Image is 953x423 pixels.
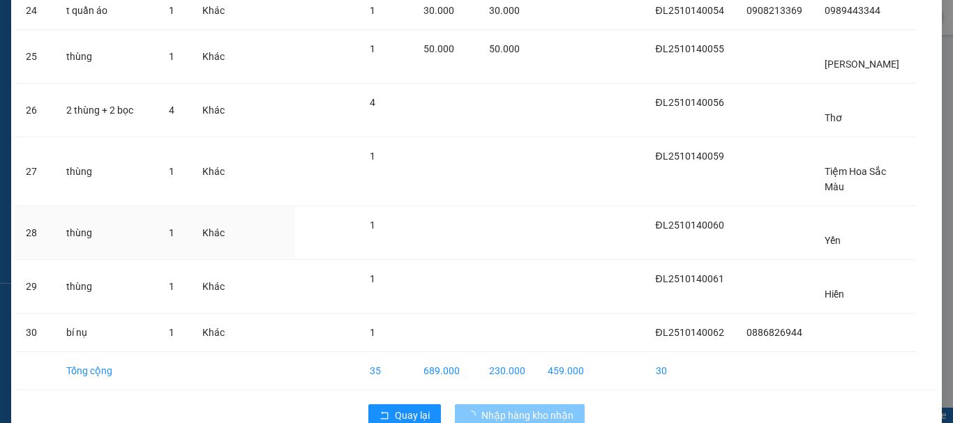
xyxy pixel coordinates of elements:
td: 230.000 [478,352,536,390]
span: [PERSON_NAME] [825,59,899,70]
td: thùng [55,260,158,314]
td: thùng [55,30,158,84]
span: 1 [370,5,375,16]
td: thùng [55,137,158,206]
td: thùng [55,206,158,260]
span: 1 [169,327,174,338]
span: 50.000 [489,43,520,54]
span: loading [466,410,481,420]
span: 1 [370,327,375,338]
td: Tổng cộng [55,352,158,390]
span: rollback [380,410,389,422]
span: 50.000 [423,43,454,54]
td: 689.000 [412,352,478,390]
td: 2 thùng + 2 bọc [55,84,158,137]
td: Khác [191,137,236,206]
td: 29 [15,260,55,314]
span: Tiệm Hoa Sắc Màu [825,166,886,192]
td: 26 [15,84,55,137]
td: Khác [191,84,236,137]
td: 30 [15,314,55,352]
span: ĐL2510140055 [656,43,724,54]
span: ĐL2510140054 [656,5,724,16]
span: Quay lại [395,408,430,423]
span: 1 [169,51,174,62]
td: 35 [359,352,412,390]
span: ĐL2510140056 [656,97,724,108]
span: 1 [370,220,375,231]
span: 0886826944 [746,327,802,338]
span: ĐL2510140061 [656,273,724,284]
td: Khác [191,206,236,260]
span: Nhập hàng kho nhận [481,408,573,423]
td: Khác [191,260,236,314]
span: 30.000 [423,5,454,16]
span: ĐL2510140059 [656,151,724,162]
span: 1 [169,227,174,238]
td: bí nụ [55,314,158,352]
span: Yến [825,235,841,246]
span: 1 [370,273,375,284]
span: 1 [370,151,375,162]
span: 4 [169,105,174,116]
span: ĐL2510140060 [656,220,724,231]
span: ĐL2510140062 [656,327,724,338]
span: Hiền [825,289,844,300]
span: 1 [169,166,174,177]
span: 30.000 [489,5,520,16]
td: Khác [191,314,236,352]
span: 1 [370,43,375,54]
span: 1 [169,281,174,292]
span: 0908213369 [746,5,802,16]
td: 25 [15,30,55,84]
td: 459.000 [536,352,595,390]
span: 4 [370,97,375,108]
span: 1 [169,5,174,16]
span: Thơ [825,112,842,123]
td: 28 [15,206,55,260]
td: Khác [191,30,236,84]
td: 27 [15,137,55,206]
td: 30 [645,352,735,390]
span: 0989443344 [825,5,880,16]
